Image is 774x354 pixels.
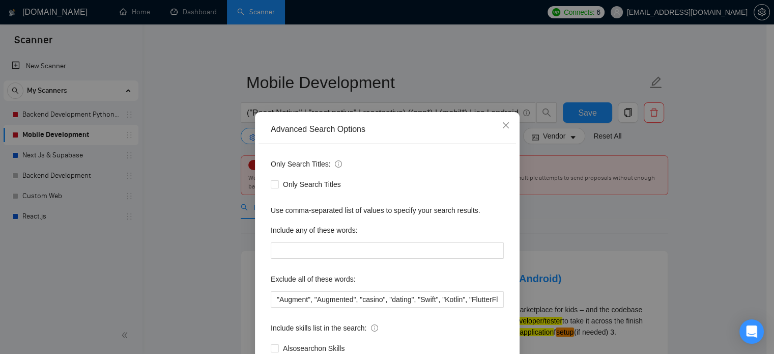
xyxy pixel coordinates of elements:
[739,319,764,344] div: Open Intercom Messenger
[271,158,342,170] span: Only Search Titles:
[279,179,345,190] span: Only Search Titles
[502,121,510,129] span: close
[271,271,356,287] label: Exclude all of these words:
[271,222,357,238] label: Include any of these words:
[271,322,378,334] span: Include skills list in the search:
[371,324,378,332] span: info-circle
[279,343,349,354] span: Also search on Skills
[271,124,504,135] div: Advanced Search Options
[271,205,504,216] div: Use comma-separated list of values to specify your search results.
[492,112,520,140] button: Close
[335,160,342,168] span: info-circle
